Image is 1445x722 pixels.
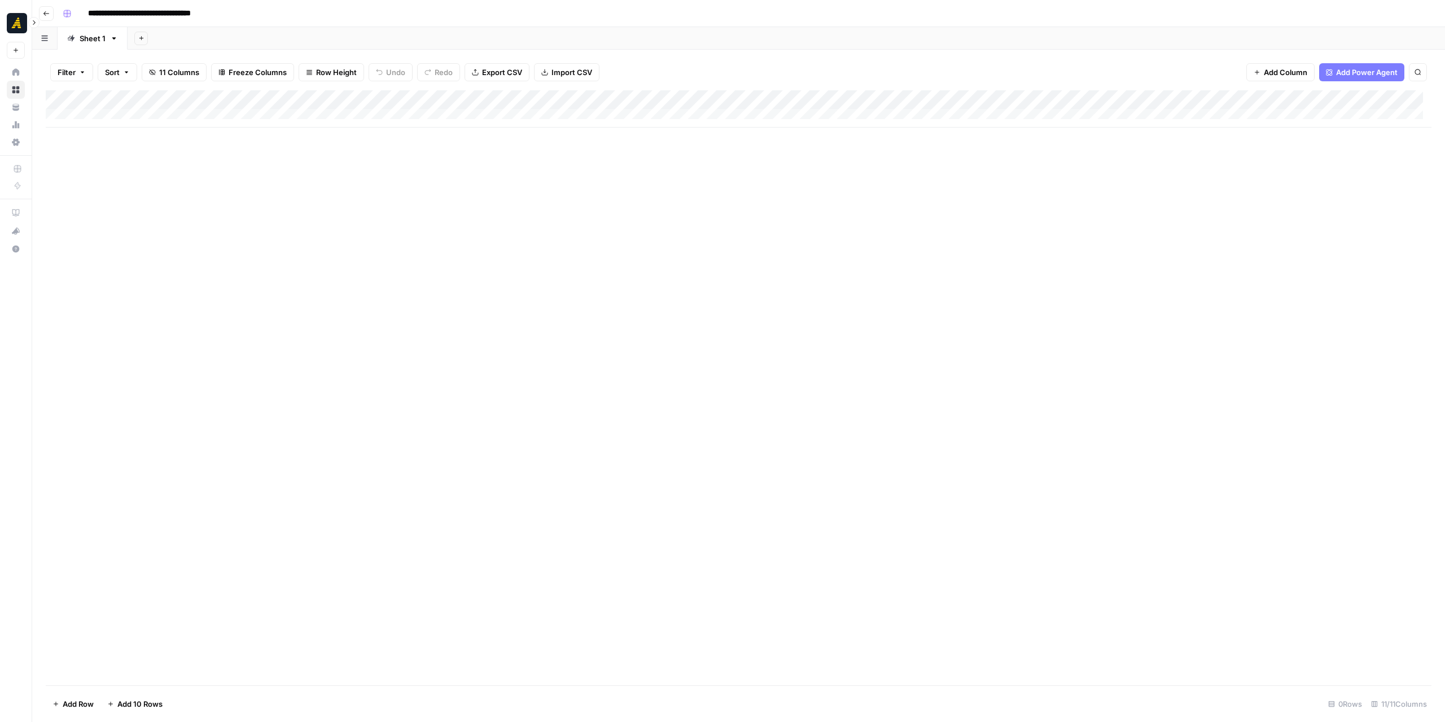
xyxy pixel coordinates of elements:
[369,63,413,81] button: Undo
[7,240,25,258] button: Help + Support
[63,698,94,710] span: Add Row
[7,98,25,116] a: Your Data
[7,9,25,37] button: Workspace: Marketers in Demand
[1264,67,1307,78] span: Add Column
[159,67,199,78] span: 11 Columns
[58,67,76,78] span: Filter
[7,13,27,33] img: Marketers in Demand Logo
[7,222,25,240] button: What's new?
[7,133,25,151] a: Settings
[7,81,25,99] a: Browse
[534,63,599,81] button: Import CSV
[105,67,120,78] span: Sort
[211,63,294,81] button: Freeze Columns
[551,67,592,78] span: Import CSV
[1246,63,1315,81] button: Add Column
[7,63,25,81] a: Home
[46,695,100,713] button: Add Row
[482,67,522,78] span: Export CSV
[80,33,106,44] div: Sheet 1
[142,63,207,81] button: 11 Columns
[417,63,460,81] button: Redo
[1324,695,1367,713] div: 0 Rows
[1367,695,1431,713] div: 11/11 Columns
[7,204,25,222] a: AirOps Academy
[50,63,93,81] button: Filter
[117,698,163,710] span: Add 10 Rows
[98,63,137,81] button: Sort
[229,67,287,78] span: Freeze Columns
[386,67,405,78] span: Undo
[1336,67,1398,78] span: Add Power Agent
[299,63,364,81] button: Row Height
[316,67,357,78] span: Row Height
[7,222,24,239] div: What's new?
[58,27,128,50] a: Sheet 1
[435,67,453,78] span: Redo
[1319,63,1404,81] button: Add Power Agent
[7,116,25,134] a: Usage
[465,63,529,81] button: Export CSV
[100,695,169,713] button: Add 10 Rows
